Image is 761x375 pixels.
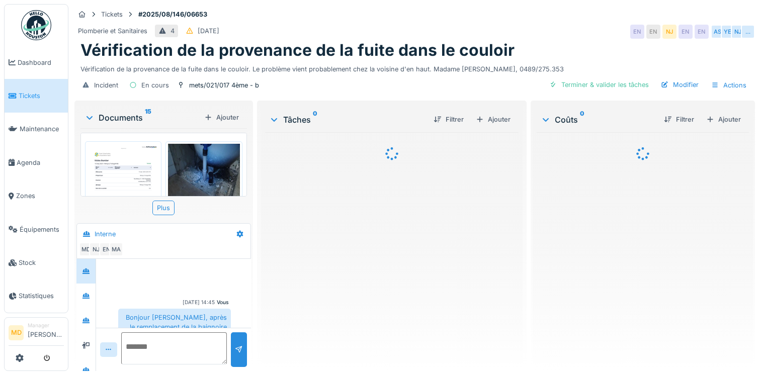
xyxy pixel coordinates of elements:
[28,322,64,343] li: [PERSON_NAME]
[707,78,751,92] div: Actions
[88,144,159,245] img: j3es8ibiaywmvaw8lxqnobd2a0jk
[189,80,259,90] div: mets/021/017 4ème - b
[20,124,64,134] span: Maintenance
[198,26,219,36] div: [DATE]
[171,26,175,36] div: 4
[5,246,68,279] a: Stock
[695,25,709,39] div: EN
[541,114,656,126] div: Coûts
[168,144,239,198] img: 3eew2p73zic2pjwkjv0uh7imd15k
[5,213,68,246] a: Équipements
[711,25,725,39] div: AS
[141,80,169,90] div: En cours
[109,242,123,256] div: MA
[28,322,64,329] div: Manager
[313,114,317,126] sup: 0
[145,112,151,124] sup: 15
[80,41,515,60] h1: Vérification de la provenance de la fuite dans le couloir
[5,179,68,213] a: Zones
[657,78,703,91] div: Modifier
[101,10,123,19] div: Tickets
[84,112,200,124] div: Documents
[19,291,64,301] span: Statistiques
[5,79,68,112] a: Tickets
[5,46,68,79] a: Dashboard
[679,25,693,39] div: EN
[702,113,745,126] div: Ajouter
[721,25,735,39] div: YE
[5,146,68,179] a: Agenda
[89,242,103,256] div: NJ
[5,279,68,313] a: Statistiques
[9,325,24,340] li: MD
[79,242,93,256] div: MD
[580,114,584,126] sup: 0
[646,25,660,39] div: EN
[16,191,64,201] span: Zones
[18,58,64,67] span: Dashboard
[80,60,749,74] div: Vérification de la provenance de la fuite dans le couloir. Le problème vient probablement chez la...
[9,322,64,346] a: MD Manager[PERSON_NAME]
[99,242,113,256] div: EN
[20,225,64,234] span: Équipements
[134,10,211,19] strong: #2025/08/146/06653
[19,91,64,101] span: Tickets
[5,113,68,146] a: Maintenance
[183,299,215,306] div: [DATE] 14:45
[21,10,51,40] img: Badge_color-CXgf-gQk.svg
[78,26,147,36] div: Plomberie et Sanitaires
[217,299,229,306] div: Vous
[200,111,243,124] div: Ajouter
[152,201,175,215] div: Plus
[94,80,118,90] div: Incident
[19,258,64,267] span: Stock
[269,114,426,126] div: Tâches
[630,25,644,39] div: EN
[660,113,698,126] div: Filtrer
[741,25,755,39] div: …
[430,113,468,126] div: Filtrer
[731,25,745,39] div: NJ
[472,113,515,126] div: Ajouter
[95,229,116,239] div: Interne
[545,78,653,91] div: Terminer & valider les tâches
[662,25,677,39] div: NJ
[17,158,64,167] span: Agenda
